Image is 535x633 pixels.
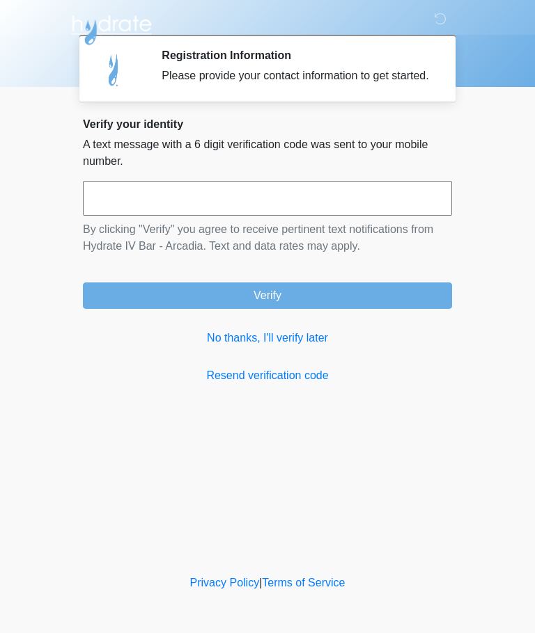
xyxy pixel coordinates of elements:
p: A text message with a 6 digit verification code was sent to your mobile number. [83,136,452,170]
img: Agent Avatar [93,49,135,90]
a: No thanks, I'll verify later [83,330,452,346]
button: Verify [83,282,452,309]
h2: Verify your identity [83,118,452,131]
div: Please provide your contact information to get started. [162,67,431,84]
a: Privacy Policy [190,577,260,588]
img: Hydrate IV Bar - Arcadia Logo [69,10,154,46]
a: | [259,577,262,588]
a: Terms of Service [262,577,345,588]
p: By clicking "Verify" you agree to receive pertinent text notifications from Hydrate IV Bar - Arca... [83,221,452,255]
a: Resend verification code [83,367,452,384]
